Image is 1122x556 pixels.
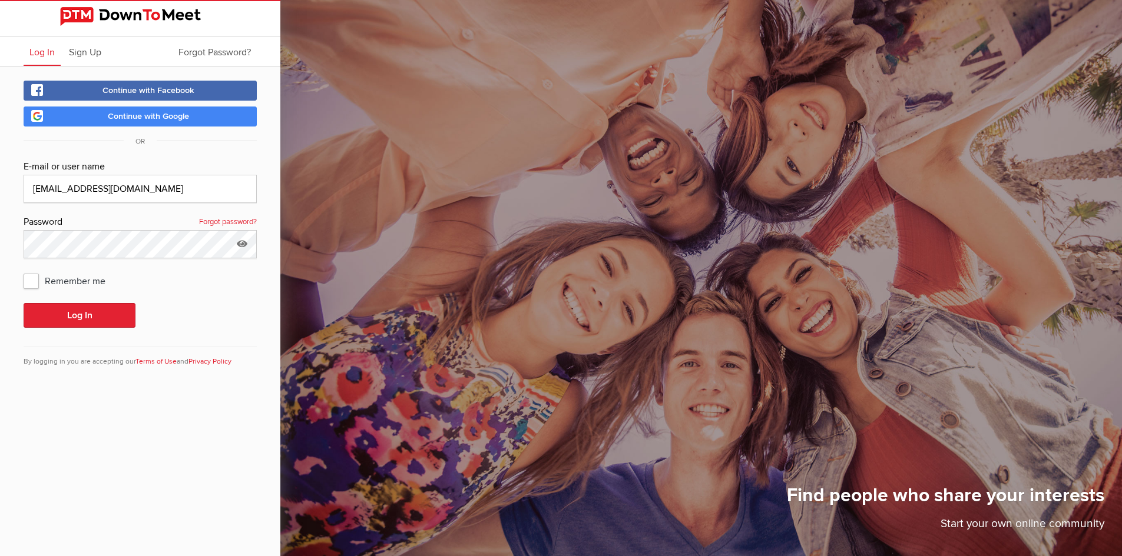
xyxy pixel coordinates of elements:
[188,357,231,366] a: Privacy Policy
[124,137,157,146] span: OR
[787,484,1104,515] h1: Find people who share your interests
[24,36,61,66] a: Log In
[135,357,177,366] a: Terms of Use
[24,81,257,101] a: Continue with Facebook
[29,46,55,58] span: Log In
[24,215,257,230] div: Password
[24,270,117,291] span: Remember me
[787,515,1104,538] p: Start your own online community
[24,175,257,203] input: Email@address.com
[178,46,251,58] span: Forgot Password?
[24,303,135,328] button: Log In
[108,111,189,121] span: Continue with Google
[173,36,257,66] a: Forgot Password?
[24,347,257,367] div: By logging in you are accepting our and
[69,46,101,58] span: Sign Up
[63,36,107,66] a: Sign Up
[24,159,257,175] div: E-mail or user name
[102,85,194,95] span: Continue with Facebook
[24,106,257,126] a: Continue with Google
[199,215,257,230] a: Forgot password?
[60,7,220,26] img: DownToMeet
